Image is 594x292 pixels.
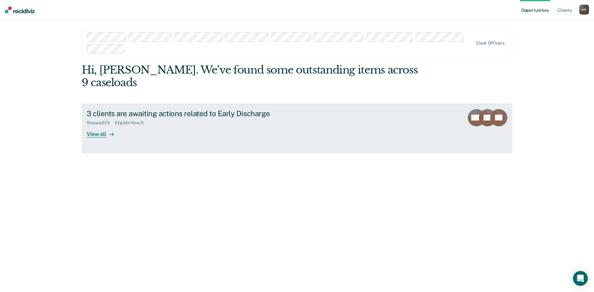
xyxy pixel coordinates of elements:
div: Clear officers [476,40,505,46]
a: 3 clients are awaiting actions related to Early DischargeSnoozed:23Eligible Now:3View all [82,104,512,153]
div: 3 clients are awaiting actions related to Early Discharge [87,109,304,118]
img: Recidiviz [5,6,35,13]
div: Snoozed : 23 [87,120,115,125]
div: Open Intercom Messenger [573,271,588,286]
div: K R [579,5,589,15]
div: Hi, [PERSON_NAME]. We’ve found some outstanding items across 9 caseloads [82,64,426,89]
div: View all [87,125,121,138]
button: KR [579,5,589,15]
div: Eligible Now : 3 [115,120,148,125]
